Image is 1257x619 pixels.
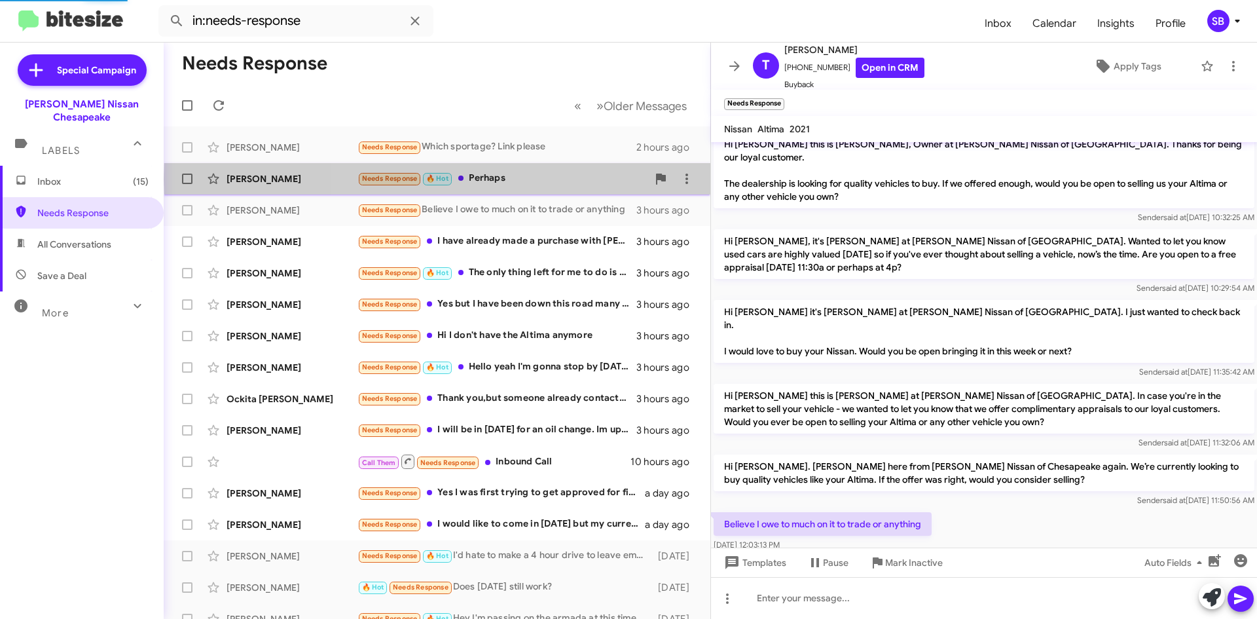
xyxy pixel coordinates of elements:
[636,361,700,374] div: 3 hours ago
[1163,212,1186,222] span: said at
[636,298,700,311] div: 3 hours ago
[784,58,924,78] span: [PHONE_NUMBER]
[362,394,418,403] span: Needs Response
[1060,54,1194,78] button: Apply Tags
[797,551,859,574] button: Pause
[636,424,700,437] div: 3 hours ago
[362,583,384,591] span: 🔥 Hot
[357,485,645,500] div: Yes I was first trying to get approved for financing
[362,206,418,214] span: Needs Response
[357,140,636,155] div: Which sportage? Link please
[885,551,943,574] span: Mark Inactive
[636,392,700,405] div: 3 hours ago
[856,58,924,78] a: Open in CRM
[357,391,636,406] div: Thank you,but someone already contacted me and said I would need a cosigner
[757,123,784,135] span: Altima
[636,141,700,154] div: 2 hours ago
[362,489,418,497] span: Needs Response
[1165,367,1188,377] span: said at
[589,92,695,119] button: Next
[357,422,636,438] div: I will be in [DATE] for an oil change. Im upside down in my vehicle so I may just be stuck becaus...
[645,487,700,500] div: a day ago
[227,141,357,154] div: [PERSON_NAME]
[227,235,357,248] div: [PERSON_NAME]
[790,123,810,135] span: 2021
[604,99,687,113] span: Older Messages
[651,550,700,563] div: [DATE]
[362,331,418,340] span: Needs Response
[426,552,448,560] span: 🔥 Hot
[636,329,700,343] div: 3 hours ago
[42,145,80,157] span: Labels
[1139,367,1254,377] span: Sender [DATE] 11:35:42 AM
[362,426,418,434] span: Needs Response
[37,269,86,282] span: Save a Deal
[1087,5,1145,43] a: Insights
[721,551,786,574] span: Templates
[784,78,924,91] span: Buyback
[1163,495,1186,505] span: said at
[362,143,418,151] span: Needs Response
[227,267,357,280] div: [PERSON_NAME]
[859,551,953,574] button: Mark Inactive
[1144,551,1207,574] span: Auto Fields
[1196,10,1243,32] button: SB
[426,269,448,277] span: 🔥 Hot
[714,384,1254,434] p: Hi [PERSON_NAME] this is [PERSON_NAME] at [PERSON_NAME] Nissan of [GEOGRAPHIC_DATA]. In case you'...
[823,551,848,574] span: Pause
[974,5,1022,43] a: Inbox
[227,361,357,374] div: [PERSON_NAME]
[714,512,932,536] p: Believe I owe to much on it to trade or anything
[18,54,147,86] a: Special Campaign
[426,174,448,183] span: 🔥 Hot
[636,204,700,217] div: 3 hours ago
[784,42,924,58] span: [PERSON_NAME]
[133,175,149,188] span: (15)
[357,580,651,595] div: Does [DATE] still work?
[357,328,636,343] div: Hi I don't have the Altima anymore
[393,583,448,591] span: Needs Response
[357,548,651,563] div: I'd hate to make a 4 hour drive to leave empty handed so I'm skeptical
[714,132,1254,208] p: Hi [PERSON_NAME] this is [PERSON_NAME], Owner at [PERSON_NAME] Nissan of [GEOGRAPHIC_DATA]. Thank...
[357,265,636,280] div: The only thing left for me to do is come by and sign the paperwork and I'm waiting for the check ...
[714,540,780,550] span: [DATE] 12:03:13 PM
[227,172,357,185] div: [PERSON_NAME]
[357,297,636,312] div: Yes but I have been down this road many times and came in and left with same car .
[357,360,636,375] div: Hello yeah I'm gonna stop by [DATE] probably at some point. I'm working right now, but I'll be ov...
[1137,495,1254,505] span: Sender [DATE] 11:50:56 AM
[227,487,357,500] div: [PERSON_NAME]
[724,98,784,110] small: Needs Response
[1145,5,1196,43] a: Profile
[37,175,149,188] span: Inbox
[227,424,357,437] div: [PERSON_NAME]
[1138,212,1254,222] span: Sender [DATE] 10:32:25 AM
[1114,54,1161,78] span: Apply Tags
[362,520,418,529] span: Needs Response
[37,206,149,219] span: Needs Response
[362,459,396,467] span: Call Them
[714,300,1254,363] p: Hi [PERSON_NAME] it's [PERSON_NAME] at [PERSON_NAME] Nissan of [GEOGRAPHIC_DATA]. I just wanted t...
[227,329,357,343] div: [PERSON_NAME]
[596,98,604,114] span: »
[636,267,700,280] div: 3 hours ago
[227,392,357,405] div: Ockita [PERSON_NAME]
[1022,5,1087,43] a: Calendar
[567,92,695,119] nav: Page navigation example
[362,363,418,371] span: Needs Response
[357,517,645,532] div: I would like to come in [DATE] but my current vehicle is broke down so I have no transportation, ...
[362,174,418,183] span: Needs Response
[1137,283,1254,293] span: Sender [DATE] 10:29:54 AM
[426,363,448,371] span: 🔥 Hot
[636,235,700,248] div: 3 hours ago
[362,300,418,309] span: Needs Response
[362,269,418,277] span: Needs Response
[1207,10,1230,32] div: SB
[362,237,418,246] span: Needs Response
[574,98,581,114] span: «
[158,5,433,37] input: Search
[357,202,636,217] div: Believe I owe to much on it to trade or anything
[711,551,797,574] button: Templates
